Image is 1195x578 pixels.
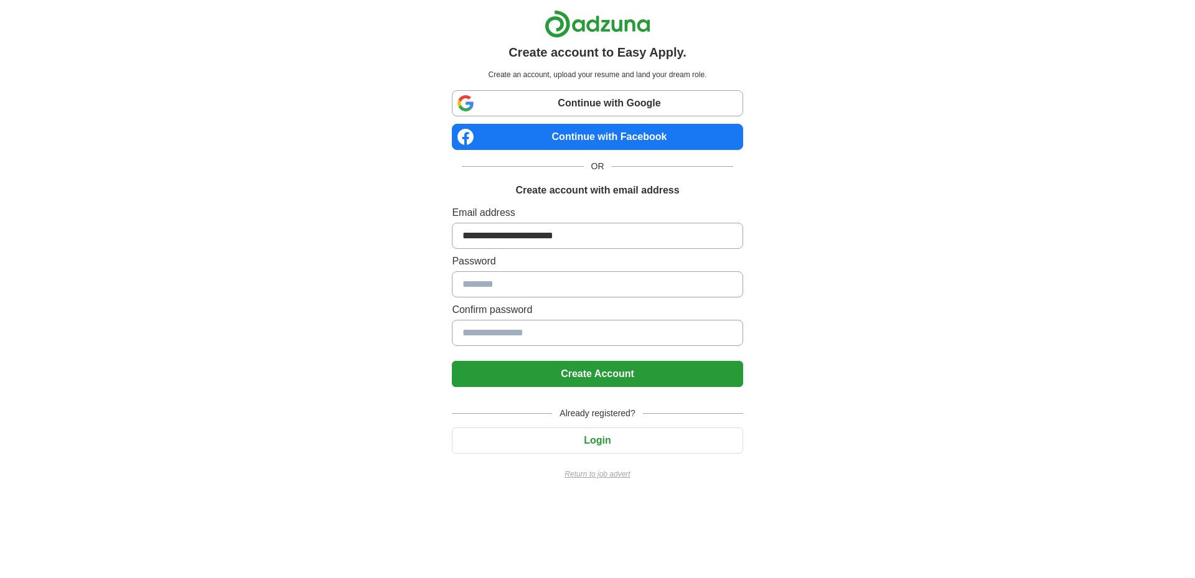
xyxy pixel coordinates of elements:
[452,427,743,454] button: Login
[508,43,687,62] h1: Create account to Easy Apply.
[552,407,642,420] span: Already registered?
[452,435,743,445] a: Login
[452,124,743,150] a: Continue with Facebook
[452,254,743,269] label: Password
[545,10,650,38] img: Adzuna logo
[452,302,743,317] label: Confirm password
[515,183,679,198] h1: Create account with email address
[452,90,743,116] a: Continue with Google
[452,361,743,387] button: Create Account
[452,205,743,220] label: Email address
[584,160,612,173] span: OR
[452,468,743,480] a: Return to job advert
[454,69,740,80] p: Create an account, upload your resume and land your dream role.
